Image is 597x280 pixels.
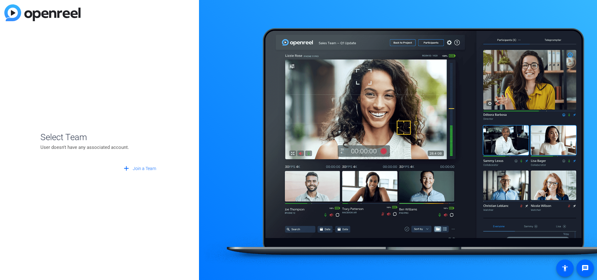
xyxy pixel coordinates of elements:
span: Join a Team [133,165,156,172]
p: User doesn't have any associated account. [40,144,159,151]
mat-icon: message [581,264,589,272]
mat-icon: accessibility [561,264,569,272]
img: blue-gradient.svg [4,4,81,21]
button: Join a Team [120,163,159,174]
mat-icon: add [123,165,130,173]
span: Select Team [40,131,159,144]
